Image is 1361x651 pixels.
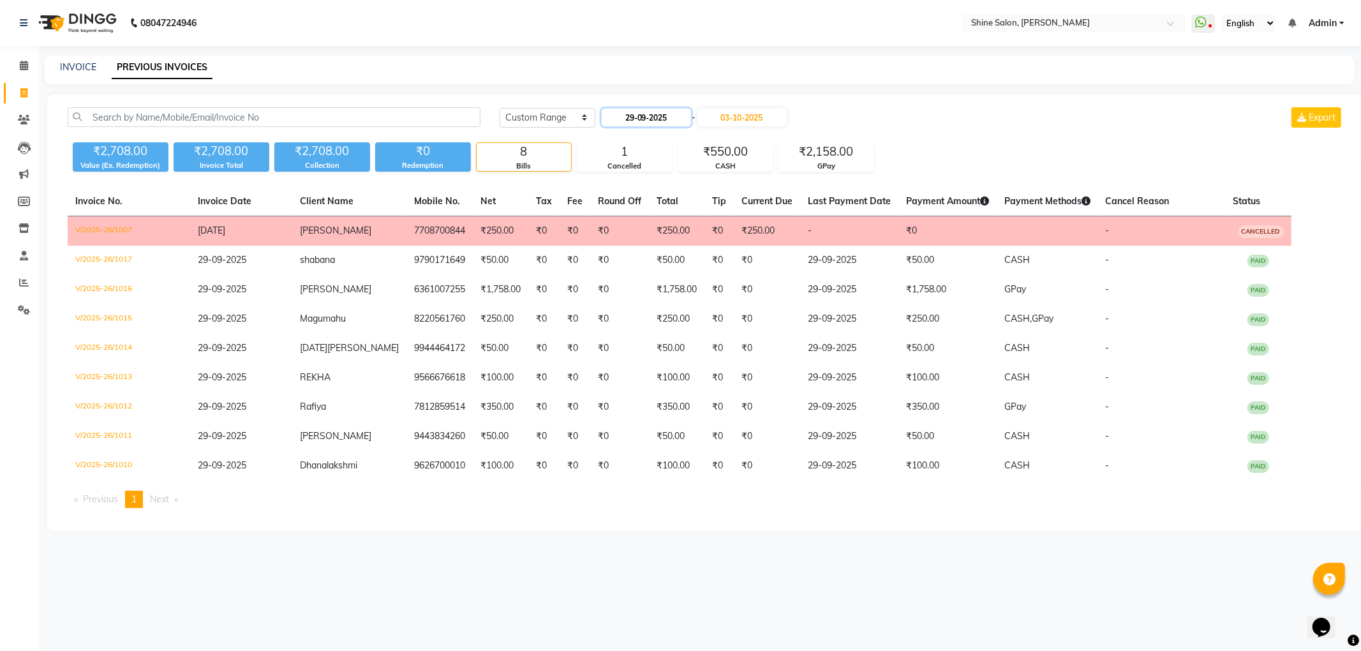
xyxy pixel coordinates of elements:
[560,216,590,246] td: ₹0
[704,451,734,481] td: ₹0
[536,195,552,207] span: Tax
[528,334,560,363] td: ₹0
[68,451,190,481] td: V/2025-26/1010
[60,61,96,73] a: INVOICE
[406,334,473,363] td: 9944464172
[477,143,571,161] div: 8
[75,195,123,207] span: Invoice No.
[1004,283,1026,295] span: GPay
[1233,195,1261,207] span: Status
[704,393,734,422] td: ₹0
[1309,112,1335,123] span: Export
[590,275,649,304] td: ₹0
[528,216,560,246] td: ₹0
[198,460,246,471] span: 29-09-2025
[590,393,649,422] td: ₹0
[68,363,190,393] td: V/2025-26/1013
[198,430,246,442] span: 29-09-2025
[800,304,898,334] td: 29-09-2025
[560,275,590,304] td: ₹0
[375,142,471,160] div: ₹0
[704,246,734,275] td: ₹0
[649,422,704,451] td: ₹50.00
[1004,342,1030,354] span: CASH
[898,275,997,304] td: ₹1,758.00
[473,334,528,363] td: ₹50.00
[528,304,560,334] td: ₹0
[590,334,649,363] td: ₹0
[704,363,734,393] td: ₹0
[1106,313,1110,324] span: -
[528,275,560,304] td: ₹0
[1106,225,1110,236] span: -
[68,304,190,334] td: V/2025-26/1015
[140,5,197,41] b: 08047224946
[1106,371,1110,383] span: -
[590,422,649,451] td: ₹0
[198,313,246,324] span: 29-09-2025
[528,246,560,275] td: ₹0
[657,195,678,207] span: Total
[198,195,251,207] span: Invoice Date
[1106,460,1110,471] span: -
[734,363,800,393] td: ₹0
[300,401,326,412] span: Rafiya
[174,160,269,171] div: Invoice Total
[800,216,898,246] td: -
[68,334,190,363] td: V/2025-26/1014
[300,254,335,266] span: shabana
[800,275,898,304] td: 29-09-2025
[274,142,370,160] div: ₹2,708.00
[406,304,473,334] td: 8220561760
[1106,342,1110,354] span: -
[1247,372,1269,385] span: PAID
[898,334,997,363] td: ₹50.00
[198,342,246,354] span: 29-09-2025
[560,363,590,393] td: ₹0
[704,304,734,334] td: ₹0
[1004,401,1026,412] span: GPay
[68,393,190,422] td: V/2025-26/1012
[898,246,997,275] td: ₹50.00
[473,451,528,481] td: ₹100.00
[473,246,528,275] td: ₹50.00
[174,142,269,160] div: ₹2,708.00
[68,216,190,246] td: V/2025-26/1007
[375,160,471,171] div: Redemption
[697,108,787,126] input: End Date
[300,342,399,354] span: [DATE][PERSON_NAME]
[649,304,704,334] td: ₹250.00
[528,393,560,422] td: ₹0
[898,363,997,393] td: ₹100.00
[73,160,168,171] div: Value (Ex. Redemption)
[1247,343,1269,355] span: PAID
[473,363,528,393] td: ₹100.00
[406,393,473,422] td: 7812859514
[1247,255,1269,267] span: PAID
[1247,284,1269,297] span: PAID
[198,371,246,383] span: 29-09-2025
[678,143,773,161] div: ₹550.00
[649,363,704,393] td: ₹100.00
[1004,460,1030,471] span: CASH
[598,195,641,207] span: Round Off
[649,275,704,304] td: ₹1,758.00
[300,313,346,324] span: Magumahu
[1004,254,1030,266] span: CASH
[473,393,528,422] td: ₹350.00
[898,451,997,481] td: ₹100.00
[898,304,997,334] td: ₹250.00
[649,216,704,246] td: ₹250.00
[800,363,898,393] td: 29-09-2025
[83,493,118,505] span: Previous
[734,334,800,363] td: ₹0
[406,451,473,481] td: 9626700010
[480,195,496,207] span: Net
[590,451,649,481] td: ₹0
[898,422,997,451] td: ₹50.00
[477,161,571,172] div: Bills
[406,275,473,304] td: 6361007255
[649,334,704,363] td: ₹50.00
[1307,600,1348,638] iframe: chat widget
[198,401,246,412] span: 29-09-2025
